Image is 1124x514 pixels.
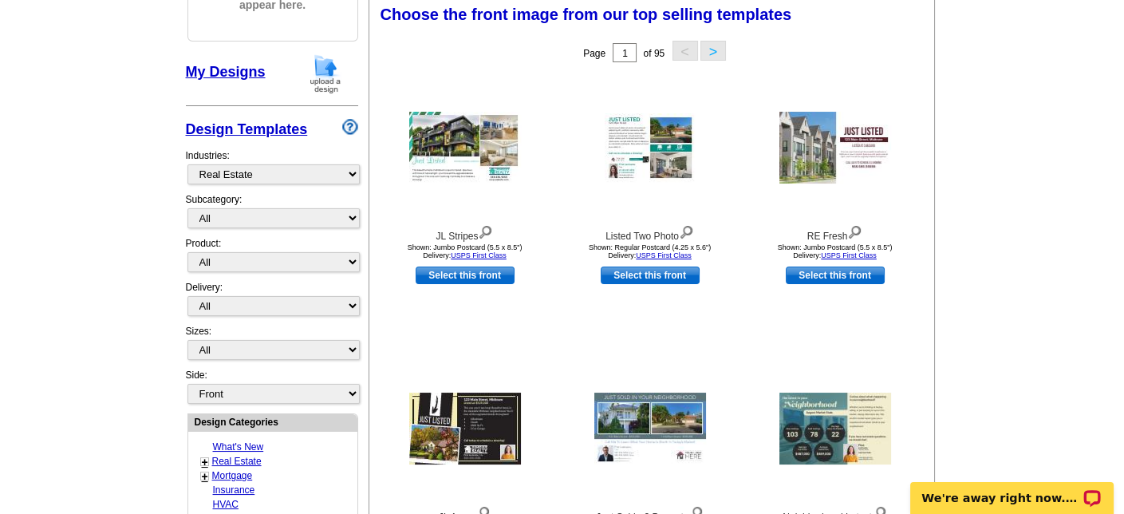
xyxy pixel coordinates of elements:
[643,48,665,59] span: of 95
[186,280,358,324] div: Delivery:
[451,251,507,259] a: USPS First Class
[594,393,706,465] img: Just Sold - 2 Property
[416,267,515,284] a: use this design
[847,222,862,239] img: view design details
[747,222,923,243] div: RE Fresh
[562,222,738,243] div: Listed Two Photo
[213,441,264,453] a: What's New
[202,470,208,483] a: +
[213,499,239,510] a: HVAC
[562,243,738,259] div: Shown: Regular Postcard (4.25 x 5.6") Delivery:
[212,470,253,481] a: Mortgage
[186,192,358,236] div: Subcategory:
[186,324,358,368] div: Sizes:
[636,251,692,259] a: USPS First Class
[186,236,358,280] div: Product:
[747,243,923,259] div: Shown: Jumbo Postcard (5.5 x 8.5") Delivery:
[409,112,521,184] img: JL Stripes
[213,484,255,496] a: Insurance
[342,119,358,135] img: design-wizard-help-icon.png
[212,456,262,467] a: Real Estate
[672,41,698,61] button: <
[186,368,358,405] div: Side:
[409,393,521,465] img: JL Arrow
[186,121,308,137] a: Design Templates
[305,53,346,94] img: upload-design
[583,48,605,59] span: Page
[186,140,358,192] div: Industries:
[779,112,891,184] img: RE Fresh
[601,267,700,284] a: use this design
[377,243,553,259] div: Shown: Jumbo Postcard (5.5 x 8.5") Delivery:
[381,6,792,23] span: Choose the front image from our top selling templates
[188,414,357,429] div: Design Categories
[605,113,696,182] img: Listed Two Photo
[186,64,266,80] a: My Designs
[377,222,553,243] div: JL Stripes
[700,41,726,61] button: >
[786,267,885,284] a: use this design
[821,251,877,259] a: USPS First Class
[478,222,493,239] img: view design details
[679,222,694,239] img: view design details
[202,456,208,469] a: +
[779,393,891,465] img: Neighborhood Latest
[900,464,1124,514] iframe: LiveChat chat widget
